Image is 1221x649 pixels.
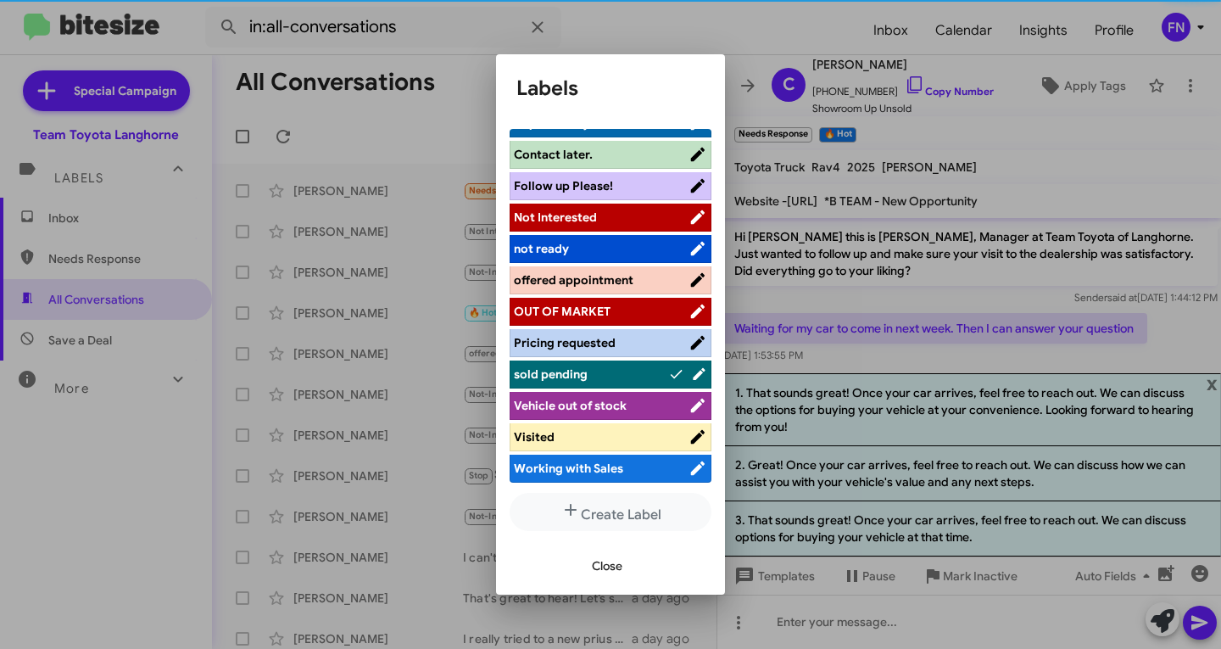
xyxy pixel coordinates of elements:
span: sold pending [514,366,588,382]
span: offered appointment [514,272,633,288]
h1: Labels [516,75,705,102]
span: Contact later. [514,147,593,162]
span: Follow up Please! [514,178,613,193]
button: Create Label [510,493,711,531]
button: Close [578,551,636,581]
span: Visited [514,429,555,445]
span: Vehicle out of stock [514,398,627,413]
span: Pricing requested [514,335,616,350]
span: not ready [514,241,569,256]
span: OUT OF MARKET [514,304,610,319]
span: Working with Sales [514,461,623,476]
span: Close [592,551,622,581]
span: Not Interested [514,210,597,225]
span: Buyback: objection [514,115,624,131]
